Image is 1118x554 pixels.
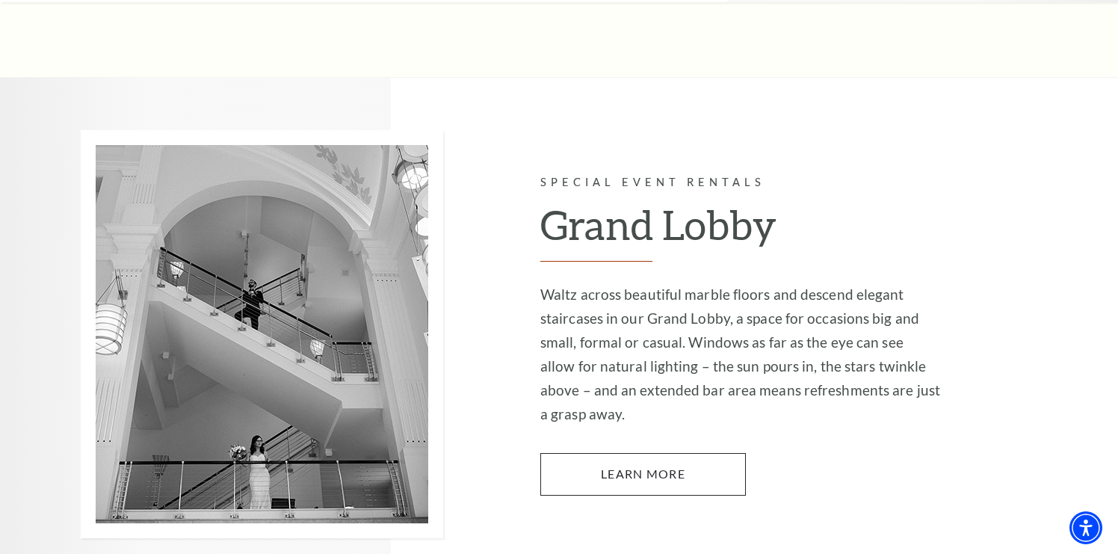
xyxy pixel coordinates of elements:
[540,283,940,426] p: Waltz across beautiful marble floors and descend elegant staircases in our Grand Lobby, a space f...
[540,200,940,262] h2: Grand Lobby
[540,453,746,495] a: Learn More Grand Lobby
[81,130,443,538] img: Special Event Rentals
[1069,511,1102,544] div: Accessibility Menu
[540,173,940,192] p: Special Event Rentals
